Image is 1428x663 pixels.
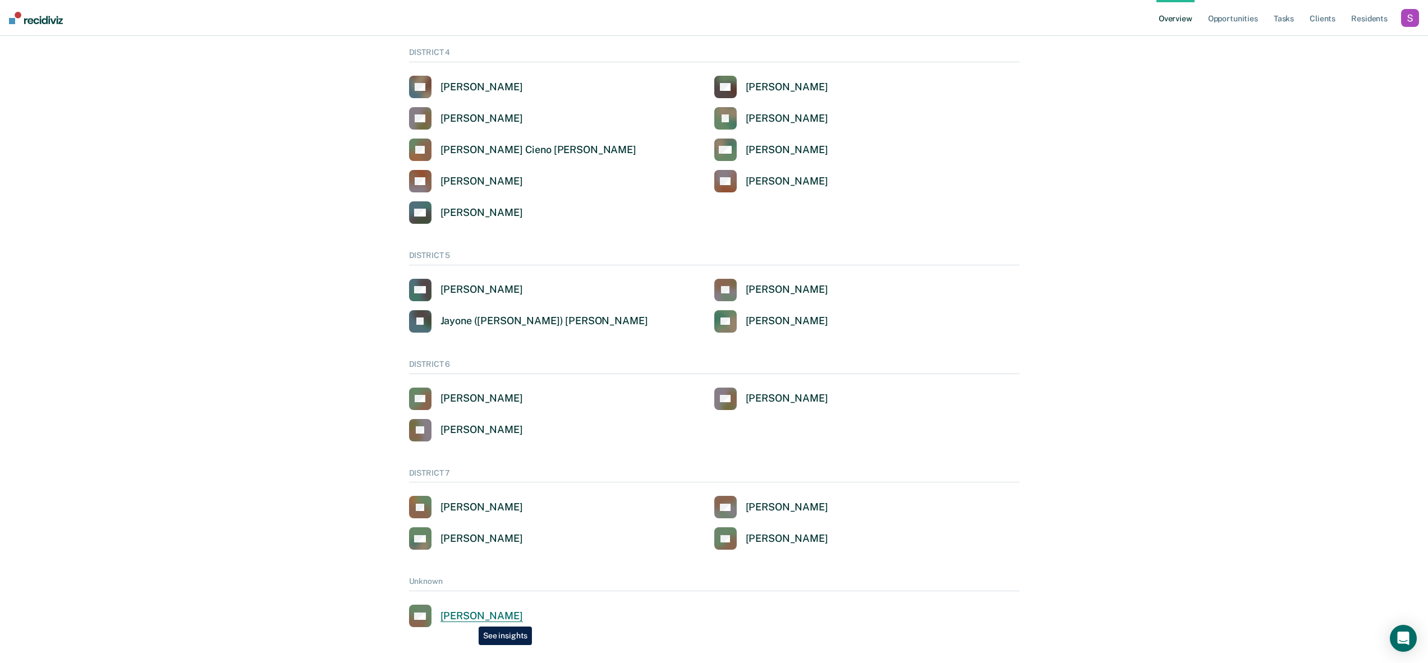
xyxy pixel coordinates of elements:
div: [PERSON_NAME] [746,392,828,405]
a: [PERSON_NAME] [714,310,828,333]
div: [PERSON_NAME] [746,175,828,188]
a: [PERSON_NAME] [714,527,828,550]
a: [PERSON_NAME] [409,170,523,192]
a: [PERSON_NAME] [409,388,523,410]
div: [PERSON_NAME] [440,532,523,545]
div: [PERSON_NAME] [746,532,828,545]
div: [PERSON_NAME] [440,392,523,405]
a: [PERSON_NAME] [714,388,828,410]
a: [PERSON_NAME] [409,279,523,301]
a: [PERSON_NAME] [409,76,523,98]
a: [PERSON_NAME] [714,496,828,518]
div: [PERSON_NAME] [746,144,828,156]
div: [PERSON_NAME] [440,81,523,94]
div: DISTRICT 4 [409,48,1020,62]
div: [PERSON_NAME] [746,112,828,125]
div: [PERSON_NAME] [746,315,828,328]
div: [PERSON_NAME] [440,175,523,188]
a: [PERSON_NAME] [409,201,523,224]
div: [PERSON_NAME] [440,501,523,514]
a: [PERSON_NAME] [714,107,828,130]
div: Open Intercom Messenger [1390,625,1417,652]
div: Jayone ([PERSON_NAME]) [PERSON_NAME] [440,315,648,328]
div: [PERSON_NAME] [440,283,523,296]
a: [PERSON_NAME] [714,170,828,192]
a: [PERSON_NAME] [714,139,828,161]
div: [PERSON_NAME] [440,610,523,623]
a: [PERSON_NAME] Cieno [PERSON_NAME] [409,139,636,161]
a: [PERSON_NAME] [409,419,523,441]
div: [PERSON_NAME] [746,283,828,296]
div: DISTRICT 5 [409,251,1020,265]
a: Jayone ([PERSON_NAME]) [PERSON_NAME] [409,310,648,333]
img: Recidiviz [9,12,63,24]
div: [PERSON_NAME] Cieno [PERSON_NAME] [440,144,636,156]
div: DISTRICT 7 [409,468,1020,483]
a: [PERSON_NAME] [409,107,523,130]
div: [PERSON_NAME] [440,423,523,436]
a: [PERSON_NAME] [714,279,828,301]
div: [PERSON_NAME] [440,206,523,219]
a: [PERSON_NAME] [409,605,523,627]
a: [PERSON_NAME] [409,527,523,550]
a: [PERSON_NAME] [409,496,523,518]
div: [PERSON_NAME] [746,81,828,94]
div: Unknown [409,577,1020,591]
a: [PERSON_NAME] [714,76,828,98]
div: [PERSON_NAME] [746,501,828,514]
div: DISTRICT 6 [409,360,1020,374]
div: [PERSON_NAME] [440,112,523,125]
